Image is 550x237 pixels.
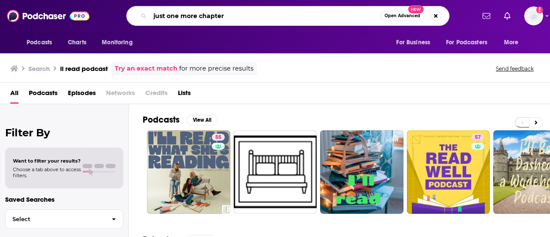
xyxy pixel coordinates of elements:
button: Open AdvancedNew [381,11,424,21]
a: Show notifications dropdown [479,9,494,23]
button: open menu [440,34,500,51]
a: Episodes [68,86,96,104]
a: Charts [62,34,92,51]
span: New [408,5,424,13]
span: 55 [215,133,221,142]
a: PodcastsView All [143,114,217,125]
img: User Profile [524,6,543,25]
span: Podcasts [27,37,52,49]
span: for more precise results [179,64,254,74]
a: Show notifications dropdown [501,9,514,23]
a: 55 [147,130,230,214]
button: Send feedback [493,65,536,72]
span: Logged in as eringalloway [524,6,543,25]
span: For Business [396,37,430,49]
a: Lists [178,86,191,104]
h2: Filter By [5,126,123,139]
p: Saved Searches [5,195,123,203]
a: 57 [407,130,490,214]
span: Open Advanced [385,14,420,18]
button: open menu [96,34,144,51]
span: Want to filter your results? [13,158,81,164]
span: Credits [145,86,168,104]
button: open menu [498,34,529,51]
span: 57 [475,133,481,142]
button: Select [5,209,123,229]
span: Choose a tab above to access filters. [13,166,81,179]
a: 57 [471,134,484,141]
h3: ll read podcast [60,65,108,73]
button: Show profile menu [524,6,543,25]
svg: Add a profile image [536,6,543,13]
span: Select [6,216,105,222]
img: Podchaser - Follow, Share and Rate Podcasts [7,8,89,24]
a: Try an exact match [115,64,177,74]
a: All [10,86,18,104]
div: Search podcasts, credits, & more... [126,6,449,26]
a: 55 [212,134,225,141]
input: Search podcasts, credits, & more... [150,9,381,23]
a: Podcasts [29,86,58,104]
h3: Search [28,65,50,73]
button: open menu [21,34,63,51]
button: open menu [390,34,441,51]
span: More [504,37,519,49]
span: Networks [106,86,135,104]
span: For Podcasters [446,37,487,49]
span: Monitoring [102,37,132,49]
h2: Podcasts [143,114,180,125]
span: Charts [68,37,86,49]
button: View All [186,115,217,125]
